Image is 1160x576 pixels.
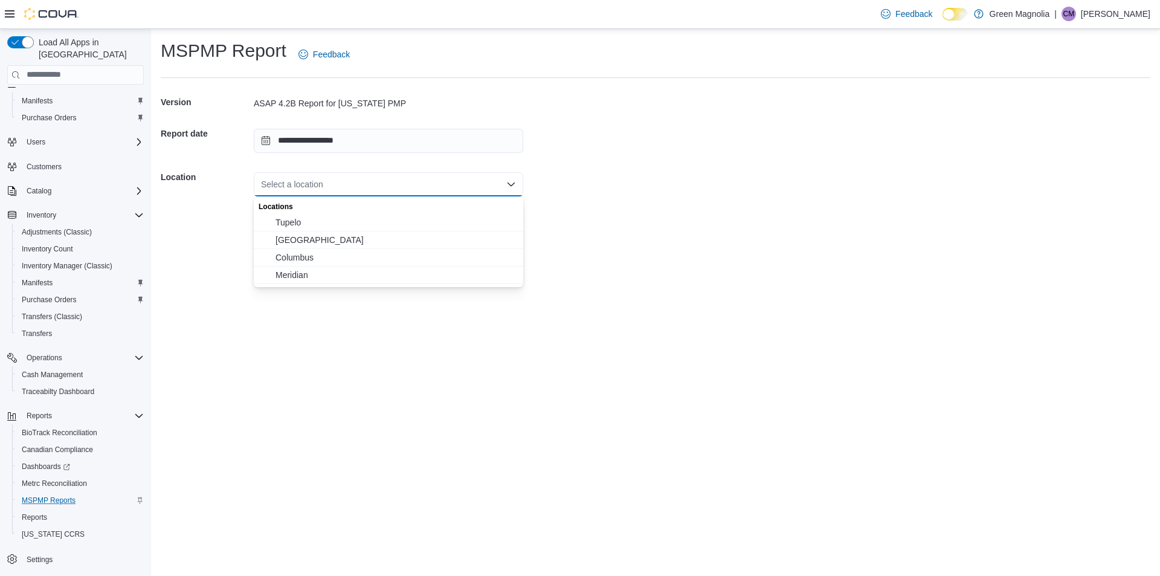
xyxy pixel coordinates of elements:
[22,462,70,471] span: Dashboards
[12,492,149,509] button: MSPMP Reports
[22,351,144,365] span: Operations
[12,291,149,308] button: Purchase Orders
[17,259,117,273] a: Inventory Manager (Classic)
[12,526,149,543] button: [US_STATE] CCRS
[254,196,523,284] div: Choose from the following options
[17,426,144,440] span: BioTrack Reconciliation
[17,225,144,239] span: Adjustments (Classic)
[17,527,144,542] span: Washington CCRS
[17,527,89,542] a: [US_STATE] CCRS
[12,92,149,109] button: Manifests
[254,196,523,214] div: Locations
[161,39,286,63] h1: MSPMP Report
[22,244,73,254] span: Inventory Count
[17,309,87,324] a: Transfers (Classic)
[17,293,82,307] a: Purchase Orders
[22,160,66,174] a: Customers
[27,186,51,196] span: Catalog
[17,442,98,457] a: Canadian Compliance
[27,137,45,147] span: Users
[22,513,47,522] span: Reports
[12,458,149,475] a: Dashboards
[22,496,76,505] span: MSPMP Reports
[22,329,52,338] span: Transfers
[22,409,57,423] button: Reports
[22,227,92,237] span: Adjustments (Classic)
[12,274,149,291] button: Manifests
[1063,7,1075,21] span: CM
[17,367,88,382] a: Cash Management
[17,384,99,399] a: Traceabilty Dashboard
[2,158,149,175] button: Customers
[17,459,144,474] span: Dashboards
[12,109,149,126] button: Purchase Orders
[895,8,932,20] span: Feedback
[22,529,85,539] span: [US_STATE] CCRS
[22,208,144,222] span: Inventory
[22,96,53,106] span: Manifests
[24,8,79,20] img: Cova
[12,475,149,492] button: Metrc Reconciliation
[12,424,149,441] button: BioTrack Reconciliation
[17,111,144,125] span: Purchase Orders
[17,293,144,307] span: Purchase Orders
[17,326,57,341] a: Transfers
[12,325,149,342] button: Transfers
[12,308,149,325] button: Transfers (Classic)
[12,224,149,241] button: Adjustments (Classic)
[17,426,102,440] a: BioTrack Reconciliation
[161,165,251,189] h5: Location
[17,309,144,324] span: Transfers (Classic)
[22,312,82,322] span: Transfers (Classic)
[2,183,149,199] button: Catalog
[275,251,516,264] span: Columbus
[22,261,112,271] span: Inventory Manager (Classic)
[990,7,1050,21] p: Green Magnolia
[27,555,53,565] span: Settings
[22,295,77,305] span: Purchase Orders
[254,249,523,267] button: Columbus
[876,2,937,26] a: Feedback
[22,552,57,567] a: Settings
[2,134,149,150] button: Users
[12,366,149,383] button: Cash Management
[275,234,516,246] span: [GEOGRAPHIC_DATA]
[313,48,350,60] span: Feedback
[254,129,523,153] input: Press the down key to open a popover containing a calendar.
[2,349,149,366] button: Operations
[161,121,251,146] h5: Report date
[275,269,516,281] span: Meridian
[254,97,523,109] div: ASAP 4.2B Report for [US_STATE] PMP
[275,216,516,228] span: Tupelo
[12,441,149,458] button: Canadian Compliance
[17,367,144,382] span: Cash Management
[17,242,78,256] a: Inventory Count
[22,445,93,455] span: Canadian Compliance
[17,510,52,525] a: Reports
[2,207,149,224] button: Inventory
[22,159,144,174] span: Customers
[12,257,149,274] button: Inventory Manager (Classic)
[22,387,94,396] span: Traceabilty Dashboard
[22,409,144,423] span: Reports
[17,259,144,273] span: Inventory Manager (Classic)
[17,476,144,491] span: Metrc Reconciliation
[942,8,968,21] input: Dark Mode
[17,242,144,256] span: Inventory Count
[17,326,144,341] span: Transfers
[17,493,80,508] a: MSPMP Reports
[17,111,82,125] a: Purchase Orders
[1054,7,1057,21] p: |
[506,180,516,189] button: Close list of options
[17,276,57,290] a: Manifests
[2,407,149,424] button: Reports
[27,210,56,220] span: Inventory
[22,351,67,365] button: Operations
[27,411,52,421] span: Reports
[17,493,144,508] span: MSPMP Reports
[254,231,523,249] button: Canton
[17,225,97,239] a: Adjustments (Classic)
[22,370,83,380] span: Cash Management
[17,459,75,474] a: Dashboards
[34,36,144,60] span: Load All Apps in [GEOGRAPHIC_DATA]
